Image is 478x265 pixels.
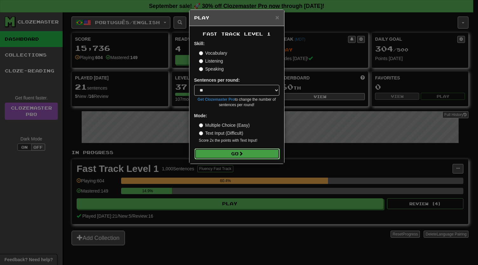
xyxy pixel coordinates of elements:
small: to change the number of sentences per round! [194,97,279,108]
a: Get Clozemaster Pro [198,97,235,102]
label: Vocabulary [199,50,227,56]
label: Sentences per round: [194,77,240,83]
label: Multiple Choice (Easy) [199,122,250,128]
strong: Mode: [194,113,207,118]
input: Text Input (Difficult) [199,131,203,135]
input: Vocabulary [199,51,203,55]
label: Listening [199,58,223,64]
span: Fast Track Level 1 [203,31,271,37]
label: Text Input (Difficult) [199,130,243,136]
input: Listening [199,59,203,63]
h5: Play [194,15,279,21]
label: Speaking [199,66,224,72]
input: Speaking [199,67,203,71]
input: Multiple Choice (Easy) [199,123,203,127]
small: Score 2x the points with Text Input ! [199,138,279,143]
span: × [275,14,279,21]
button: Close [275,14,279,21]
strong: Skill: [194,41,205,46]
button: Go [195,148,280,159]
